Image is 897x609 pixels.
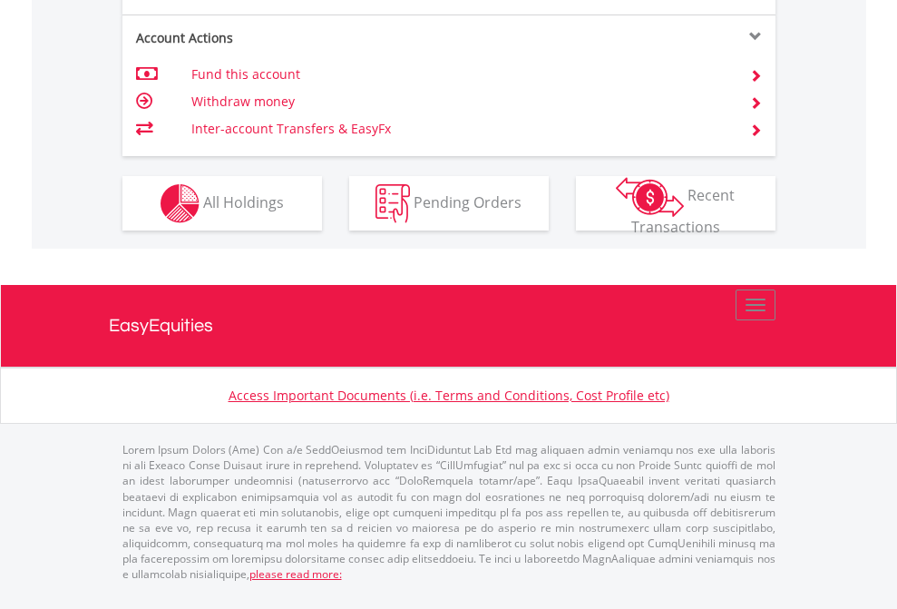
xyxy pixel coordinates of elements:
[203,192,284,211] span: All Holdings
[122,176,322,231] button: All Holdings
[191,115,727,142] td: Inter-account Transfers & EasyFx
[191,88,727,115] td: Withdraw money
[109,285,789,367] a: EasyEquities
[122,442,775,582] p: Lorem Ipsum Dolors (Ame) Con a/e SeddOeiusmod tem InciDiduntut Lab Etd mag aliquaen admin veniamq...
[616,177,684,217] img: transactions-zar-wht.png
[349,176,549,231] button: Pending Orders
[414,192,522,211] span: Pending Orders
[161,184,200,223] img: holdings-wht.png
[229,387,669,404] a: Access Important Documents (i.e. Terms and Conditions, Cost Profile etc)
[576,176,775,231] button: Recent Transactions
[375,184,410,223] img: pending_instructions-wht.png
[122,29,449,47] div: Account Actions
[249,566,342,582] a: please read more:
[191,61,727,88] td: Fund this account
